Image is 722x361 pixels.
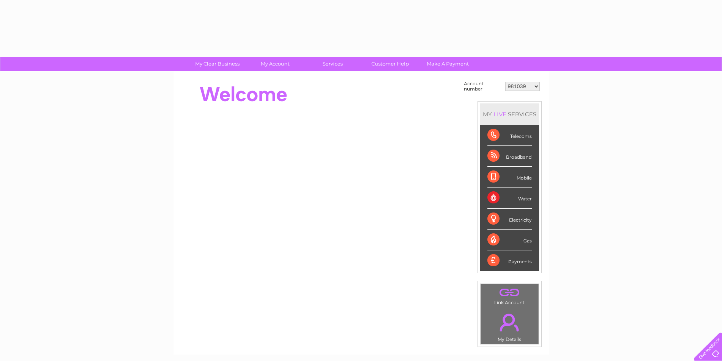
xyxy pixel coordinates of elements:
a: . [482,309,537,336]
div: Mobile [487,167,532,188]
div: Electricity [487,209,532,230]
a: Customer Help [359,57,421,71]
div: Gas [487,230,532,250]
div: Water [487,188,532,208]
div: Broadband [487,146,532,167]
a: . [482,286,537,299]
td: Account number [462,79,503,94]
div: LIVE [492,111,508,118]
a: Services [301,57,364,71]
div: Payments [487,250,532,271]
td: My Details [480,307,539,344]
a: Make A Payment [417,57,479,71]
td: Link Account [480,283,539,307]
div: Telecoms [487,125,532,146]
a: My Clear Business [186,57,249,71]
div: MY SERVICES [480,103,539,125]
a: My Account [244,57,306,71]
